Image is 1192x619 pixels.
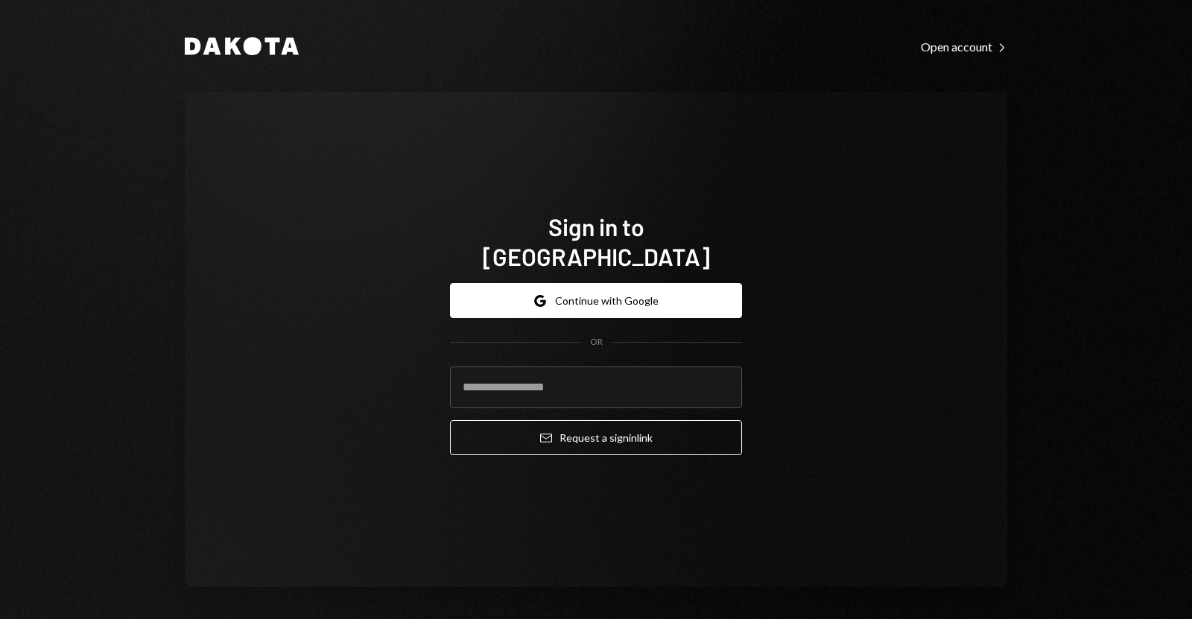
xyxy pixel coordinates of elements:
[450,283,742,318] button: Continue with Google
[450,420,742,455] button: Request a signinlink
[590,336,603,349] div: OR
[921,38,1007,54] a: Open account
[450,212,742,271] h1: Sign in to [GEOGRAPHIC_DATA]
[921,39,1007,54] div: Open account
